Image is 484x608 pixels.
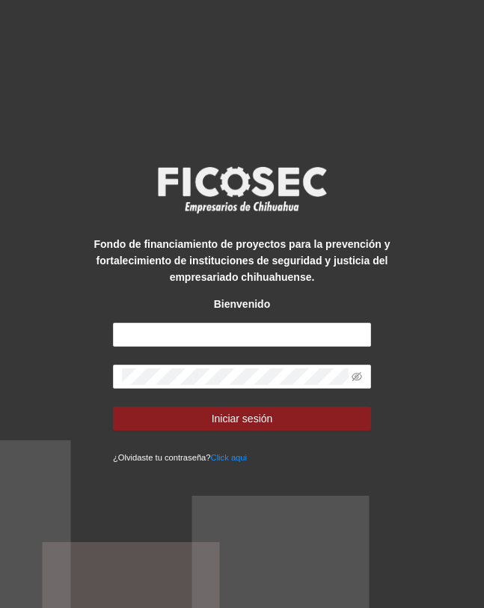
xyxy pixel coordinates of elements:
[352,371,362,382] span: eye-invisible
[113,453,247,462] small: ¿Olvidaste tu contraseña?
[211,453,248,462] a: Click aqui
[113,407,371,431] button: Iniciar sesión
[148,162,335,217] img: logo
[212,410,273,427] span: Iniciar sesión
[214,298,270,310] strong: Bienvenido
[94,238,390,283] strong: Fondo de financiamiento de proyectos para la prevención y fortalecimiento de instituciones de seg...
